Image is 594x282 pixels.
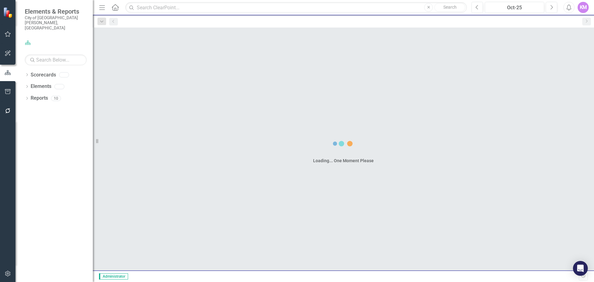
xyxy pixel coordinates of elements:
div: Open Intercom Messenger [573,261,588,276]
span: Administrator [99,273,128,280]
a: Elements [31,83,51,90]
a: Reports [31,95,48,102]
button: Oct-25 [485,2,544,13]
span: Elements & Reports [25,8,87,15]
button: KM [578,2,589,13]
input: Search ClearPoint... [125,2,467,13]
div: Loading... One Moment Please [313,158,374,164]
small: City of [GEOGRAPHIC_DATA][PERSON_NAME], [GEOGRAPHIC_DATA] [25,15,87,30]
span: Search [443,5,457,10]
input: Search Below... [25,54,87,65]
a: Scorecards [31,72,56,79]
button: Search [434,3,465,12]
div: Oct-25 [487,4,542,11]
div: 10 [51,96,61,101]
img: ClearPoint Strategy [3,7,15,18]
